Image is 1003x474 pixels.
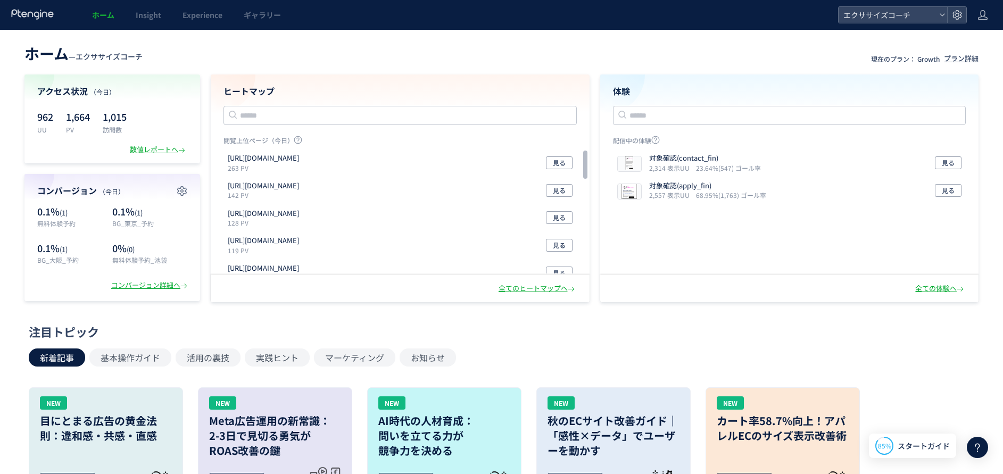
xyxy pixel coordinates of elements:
[60,244,68,254] span: (1)
[176,348,241,367] button: 活用の裏技
[60,207,68,218] span: (1)
[935,156,961,169] button: 見る
[24,43,69,64] span: ホーム
[112,242,187,255] p: 0%
[618,184,641,199] img: 510b07899b16470ee8140da9b665b1571721111989863.png
[878,441,891,450] span: 85%
[223,85,577,97] h4: ヒートマップ
[37,185,187,197] h4: コンバージョン
[553,267,566,279] span: 見る
[245,348,310,367] button: 実践ヒント
[696,190,766,199] i: 68.95%(1,763) ゴール率
[546,239,573,252] button: 見る
[915,284,966,294] div: 全ての体験へ
[183,10,222,20] span: Experience
[378,396,405,410] div: NEW
[546,156,573,169] button: 見る
[37,219,107,228] p: 無料体験予約
[135,207,143,218] span: (1)
[209,413,341,458] h3: Meta広告運用の新常識： 2-3日で見切る勇気が ROAS改善の鍵
[37,125,53,134] p: UU
[37,242,107,255] p: 0.1%
[103,125,127,134] p: 訪問数
[228,236,299,246] p: https://exercisecoach.co.jp/column/53672
[223,136,577,149] p: 閲覧上位ページ（今日）
[130,145,187,155] div: 数値レポートへ
[228,263,299,273] p: https://exercisecoach.co.jp/apply
[613,85,966,97] h4: 体験
[29,323,969,340] div: 注目トピック
[112,255,187,264] p: 無料体験予約_池袋
[649,163,694,172] i: 2,314 表示UU
[553,156,566,169] span: 見る
[942,156,955,169] span: 見る
[548,413,679,458] h3: 秋のECサイト改善ガイド｜「感性×データ」でユーザーを動かす
[209,396,236,410] div: NEW
[649,190,694,199] i: 2,557 表示UU
[942,184,955,197] span: 見る
[228,181,299,191] p: https://exercisecoach.co.jp/lp5
[92,10,114,20] span: ホーム
[66,108,90,125] p: 1,664
[840,7,935,23] span: エクササイズコーチ
[546,184,573,197] button: 見る
[546,211,573,224] button: 見る
[127,244,135,254] span: (0)
[37,205,107,219] p: 0.1%
[66,125,90,134] p: PV
[76,51,143,62] span: エクササイズコーチ
[649,181,762,191] p: 対象確認(apply_fin)
[944,54,979,64] div: プラン詳細
[99,187,125,196] span: （今日）
[244,10,281,20] span: ギャラリー
[378,413,510,458] h3: AI時代の人材育成： 問いを立てる力が 競争力を決める
[103,108,127,125] p: 1,015
[228,209,299,219] p: https://shapes-international.co.jp/hain-pilates
[112,205,187,219] p: 0.1%
[400,348,456,367] button: お知らせ
[613,136,966,149] p: 配信中の体験
[649,153,757,163] p: 対象確認(contact_fin)
[228,273,303,282] p: 46 PV
[553,184,566,197] span: 見る
[228,218,303,227] p: 128 PV
[89,348,171,367] button: 基本操作ガイド
[314,348,395,367] button: マーケティング
[871,54,940,63] p: 現在のプラン： Growth
[228,163,303,172] p: 263 PV
[696,163,761,172] i: 23.64%(547) ゴール率
[717,396,744,410] div: NEW
[40,413,172,443] h3: 目にとまる広告の黄金法則：違和感・共感・直感
[935,184,961,197] button: 見る
[111,280,189,290] div: コンバージョン詳細へ
[548,396,575,410] div: NEW
[553,239,566,252] span: 見る
[37,108,53,125] p: 962
[29,348,85,367] button: 新着記事
[24,43,143,64] div: —
[228,153,299,163] p: https://shapes-international.co.jp/home/cam11
[90,87,115,96] span: （今日）
[37,255,107,264] p: BG_大阪_予約
[37,85,187,97] h4: アクセス状況
[618,156,641,171] img: 0de609a69396425248617afdb2a8d67e1722504338188.png
[40,396,67,410] div: NEW
[499,284,577,294] div: 全てのヒートマップへ
[717,413,849,443] h3: カート率58.7%向上！アパレルECのサイズ表示改善術
[553,211,566,224] span: 見る
[546,267,573,279] button: 見る
[112,219,187,228] p: BG_東京_予約
[228,246,303,255] p: 119 PV
[898,440,950,452] span: スタートガイド
[228,190,303,199] p: 142 PV
[136,10,161,20] span: Insight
